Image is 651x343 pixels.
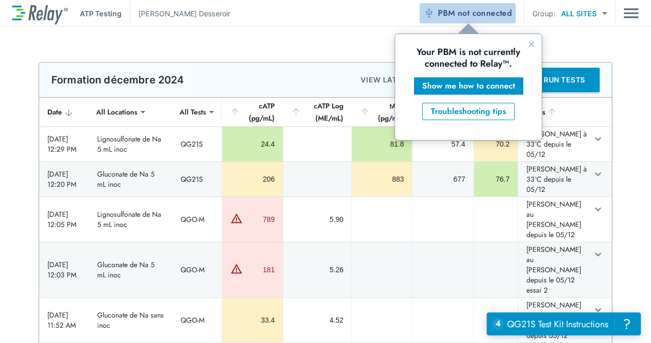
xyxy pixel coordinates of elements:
[47,209,81,230] div: [DATE] 12:05 PM
[47,134,81,154] div: [DATE] 12:29 PM
[589,130,607,148] button: expand row
[89,298,172,342] td: Gluconate de Na sans inoc
[230,139,275,149] div: 24.4
[589,246,607,263] button: expand row
[438,6,512,20] span: PBM
[360,174,404,184] div: 883
[361,74,412,86] p: VIEW LATEST
[420,3,516,23] button: PBM not connected
[589,201,607,218] button: expand row
[138,8,230,19] p: [PERSON_NAME] Desseroir
[89,127,172,161] td: Lignosulfonate de Na 5 mL inoc
[89,162,172,196] td: Gluconate de Na 5 mL inoc
[360,100,404,124] div: tATP (pg/mL)
[518,242,589,297] td: [PERSON_NAME] au [PERSON_NAME] depuis le 05/12 essai 2
[12,3,68,24] img: LuminUltra Relay
[518,298,589,342] td: [PERSON_NAME] au [PERSON_NAME] depuis 05/12
[172,102,213,122] div: All Tests
[360,139,404,149] div: 81.8
[47,169,81,189] div: [DATE] 12:20 PM
[291,214,343,224] div: 5.90
[395,34,542,140] iframe: tooltip
[291,100,343,124] div: cATP Log (ME/mL)
[172,298,222,342] td: QGO-M
[624,4,639,23] button: Main menu
[89,197,172,242] td: Lignosulfonate de Na 5 mL inoc
[482,139,510,149] div: 70.2
[291,265,343,275] div: 5.26
[421,174,465,184] div: 677
[172,242,222,297] td: QGO-M
[518,162,589,196] td: [PERSON_NAME] à 33°C depuis le 05/12
[518,197,589,242] td: [PERSON_NAME] au [PERSON_NAME] depuis le 05/12
[230,174,275,184] div: 206
[532,8,555,19] p: Group:
[526,106,581,118] div: Notes
[230,212,243,224] img: Warning
[624,4,639,23] img: Drawer Icon
[529,68,600,92] button: RUN TESTS
[518,127,589,161] td: [PERSON_NAME] à 33°C depuis le 05/12
[230,315,275,325] div: 33.4
[39,98,89,127] th: Date
[245,214,275,224] div: 789
[482,174,510,184] div: 76.7
[230,263,243,275] img: Warning
[458,7,512,19] span: not connected
[89,242,172,297] td: Gluconate de Na 5 mL inoc
[589,165,607,183] button: expand row
[80,8,122,19] p: ATP Testing
[421,139,465,149] div: 57.4
[172,127,222,161] td: QG21S
[51,74,184,86] p: Formation décembre 2024
[172,162,222,196] td: QG21S
[47,260,81,280] div: [DATE] 12:03 PM
[89,102,144,122] div: All Locations
[230,100,275,124] div: cATP (pg/mL)
[245,265,275,275] div: 181
[47,310,81,330] div: [DATE] 11:52 AM
[291,315,343,325] div: 4.52
[589,301,607,319] button: expand row
[487,312,641,335] iframe: Resource center
[424,8,434,18] img: Offline Icon
[172,197,222,242] td: QGO-M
